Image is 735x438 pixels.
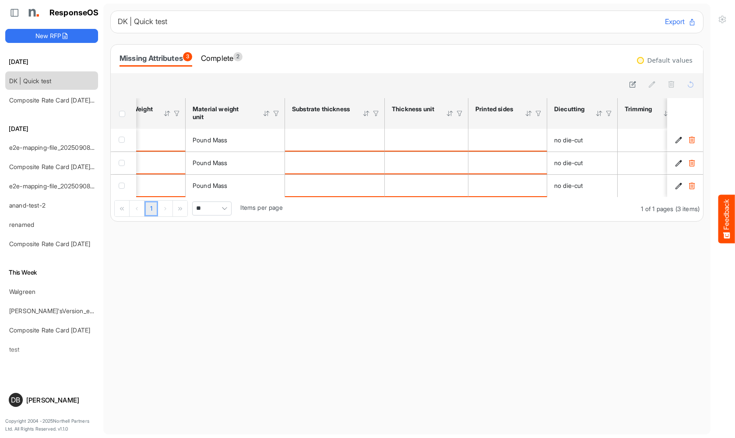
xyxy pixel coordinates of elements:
[618,129,686,152] td: is template cell Column Header httpsnorthellcomontologiesmapping-rulesmanufacturinghastrimmingtype
[130,201,144,216] div: Go to previous page
[26,397,95,403] div: [PERSON_NAME]
[115,201,130,216] div: Go to first page
[554,136,583,144] span: no die-cut
[24,4,42,21] img: Northell
[647,57,693,64] div: Default values
[625,105,652,113] div: Trimming
[193,136,228,144] span: Pound Mass
[9,346,20,353] a: test
[158,201,173,216] div: Go to next page
[674,159,683,167] button: Edit
[9,96,98,104] a: Composite Rate Card [DATE] (1)
[5,124,98,134] h6: [DATE]
[385,129,468,152] td: is template cell Column Header httpsnorthellcomontologiesmapping-rulesmaterialhasmaterialthicknes...
[9,144,112,151] a: e2e-mapping-file_20250908_163537
[111,152,136,174] td: checkbox
[5,268,98,277] h6: This Week
[49,8,99,18] h1: ResponseOS
[392,105,435,113] div: Thickness unit
[111,174,136,197] td: checkbox
[372,109,380,117] div: Filter Icon
[456,109,464,117] div: Filter Icon
[554,105,584,113] div: Diecutting
[547,152,618,174] td: no die-cut is template cell Column Header httpsnorthellcomontologiesmapping-rulesmanufacturinghas...
[173,201,187,216] div: Go to last page
[667,174,705,197] td: bdc9ab20-9243-4028-a6dc-a819109b800d is template cell Column Header
[240,204,282,211] span: Items per page
[125,152,186,174] td: is template cell Column Header httpsnorthellcomontologiesmapping-rulesmaterialhasmaterialweight
[292,105,351,113] div: Substrate thickness
[111,129,136,152] td: checkbox
[468,174,547,197] td: is template cell Column Header httpsnorthellcomontologiesmapping-rulesmanufacturinghasprintedsides
[144,201,158,217] a: Page 1 of 1 Pages
[285,174,385,197] td: is template cell Column Header httpsnorthellcomontologiesmapping-rulesmaterialhassubstratemateria...
[285,129,385,152] td: is template cell Column Header httpsnorthellcomontologiesmapping-rulesmaterialhassubstratemateria...
[385,152,468,174] td: is template cell Column Header httpsnorthellcomontologiesmapping-rulesmaterialhasmaterialthicknes...
[687,181,696,190] button: Delete
[9,326,90,334] a: Composite Rate Card [DATE]
[186,174,285,197] td: Pound Mass is template cell Column Header httpsnorthellcomontologiesmapping-rulesmaterialhasmater...
[183,52,192,61] span: 3
[5,417,98,433] p: Copyright 2004 - 2025 Northell Partners Ltd. All Rights Reserved. v 1.1.0
[118,18,658,25] h6: DK | Quick test
[9,163,113,170] a: Composite Rate Card [DATE]_smaller
[9,182,111,190] a: e2e-mapping-file_20250908_161650
[5,57,98,67] h6: [DATE]
[125,174,186,197] td: is template cell Column Header httpsnorthellcomontologiesmapping-rulesmaterialhasmaterialweight
[173,109,181,117] div: Filter Icon
[468,152,547,174] td: is template cell Column Header httpsnorthellcomontologiesmapping-rulesmanufacturinghasprintedsides
[667,129,705,152] td: 2c73f6e9-4da3-4666-9ecf-9308a58c56f2 is template cell Column Header
[11,396,20,403] span: DB
[9,307,173,314] a: [PERSON_NAME]'sVersion_e2e-test-file_20250604_111803
[193,159,228,166] span: Pound Mass
[687,136,696,145] button: Delete
[9,240,90,247] a: Composite Rate Card [DATE]
[9,201,46,209] a: anand-test-2
[125,129,186,152] td: is template cell Column Header httpsnorthellcomontologiesmapping-rulesmaterialhasmaterialweight
[618,174,686,197] td: is template cell Column Header httpsnorthellcomontologiesmapping-rulesmanufacturinghastrimmingtype
[674,181,683,190] button: Edit
[201,52,243,64] div: Complete
[554,182,583,189] span: no die-cut
[272,109,280,117] div: Filter Icon
[665,16,696,28] button: Export
[385,174,468,197] td: is template cell Column Header httpsnorthellcomontologiesmapping-rulesmaterialhasmaterialthicknes...
[547,174,618,197] td: no die-cut is template cell Column Header httpsnorthellcomontologiesmapping-rulesmanufacturinghas...
[674,136,683,145] button: Edit
[193,105,251,121] div: Material weight unit
[475,105,513,113] div: Printed sides
[285,152,385,174] td: is template cell Column Header httpsnorthellcomontologiesmapping-rulesmaterialhassubstratemateria...
[192,201,232,215] span: Pagerdropdown
[186,129,285,152] td: Pound Mass is template cell Column Header httpsnorthellcomontologiesmapping-rulesmaterialhasmater...
[193,182,228,189] span: Pound Mass
[718,195,735,244] button: Feedback
[111,197,703,221] div: Pager Container
[535,109,542,117] div: Filter Icon
[687,159,696,167] button: Delete
[605,109,613,117] div: Filter Icon
[675,205,700,212] span: (3 items)
[618,152,686,174] td: is template cell Column Header httpsnorthellcomontologiesmapping-rulesmanufacturinghastrimmingtype
[9,221,34,228] a: renamed
[554,159,583,166] span: no die-cut
[9,288,35,295] a: Walgreen
[233,52,243,61] span: 2
[641,205,673,212] span: 1 of 1 pages
[547,129,618,152] td: no die-cut is template cell Column Header httpsnorthellcomontologiesmapping-rulesmanufacturinghas...
[120,52,192,64] div: Missing Attributes
[132,105,152,113] div: Weight
[468,129,547,152] td: is template cell Column Header httpsnorthellcomontologiesmapping-rulesmanufacturinghasprintedsides
[9,77,51,85] a: DK | Quick test
[186,152,285,174] td: Pound Mass is template cell Column Header httpsnorthellcomontologiesmapping-rulesmaterialhasmater...
[111,98,136,129] th: Header checkbox
[667,152,705,174] td: 9e5a0119-758c-45b7-97b4-0e4e9937e7f2 is template cell Column Header
[5,29,98,43] button: New RFP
